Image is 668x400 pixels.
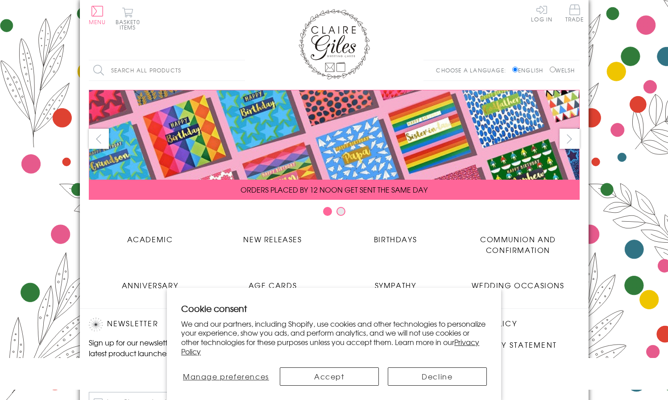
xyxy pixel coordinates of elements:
span: ORDERS PLACED BY 12 NOON GET SENT THE SAME DAY [241,184,427,195]
a: Sympathy [334,273,457,291]
button: Carousel Page 1 (Current Slide) [323,207,332,216]
p: Sign up for our newsletter to receive the latest product launches, news and offers directly to yo... [89,337,241,369]
h2: Newsletter [89,318,241,331]
div: Carousel Pagination [89,206,580,220]
button: Basket0 items [116,7,140,30]
span: Trade [565,4,584,22]
button: Manage preferences [181,367,270,386]
a: Log In [531,4,552,22]
a: New Releases [212,227,334,244]
a: Wedding Occasions [457,273,580,291]
input: Welsh [550,67,556,72]
a: Communion and Confirmation [457,227,580,255]
a: Accessibility Statement [446,339,557,351]
span: Menu [89,18,106,26]
h2: Cookie consent [181,302,487,315]
p: We and our partners, including Shopify, use cookies and other technologies to personalize your ex... [181,319,487,356]
button: Accept [280,367,379,386]
button: Decline [388,367,487,386]
input: English [512,67,518,72]
p: Choose a language: [436,66,510,74]
span: Communion and Confirmation [480,234,556,255]
input: Search all products [89,60,245,80]
a: Birthdays [334,227,457,244]
span: New Releases [243,234,302,244]
button: prev [89,129,109,149]
a: Trade [565,4,584,24]
span: 0 items [120,18,140,31]
a: Privacy Policy [181,337,479,357]
a: Academic [89,227,212,244]
span: Birthdays [374,234,417,244]
a: Age Cards [212,273,334,291]
span: Manage preferences [183,371,269,382]
label: Welsh [550,66,575,74]
span: Anniversary [122,280,178,291]
label: English [512,66,548,74]
span: Academic [127,234,173,244]
span: Wedding Occasions [472,280,564,291]
input: Search [236,60,245,80]
button: Menu [89,6,106,25]
button: Carousel Page 2 [336,207,345,216]
a: Anniversary [89,273,212,291]
button: next [560,129,580,149]
span: Age Cards [249,280,297,291]
span: Sympathy [375,280,416,291]
img: Claire Giles Greetings Cards [299,9,370,80]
